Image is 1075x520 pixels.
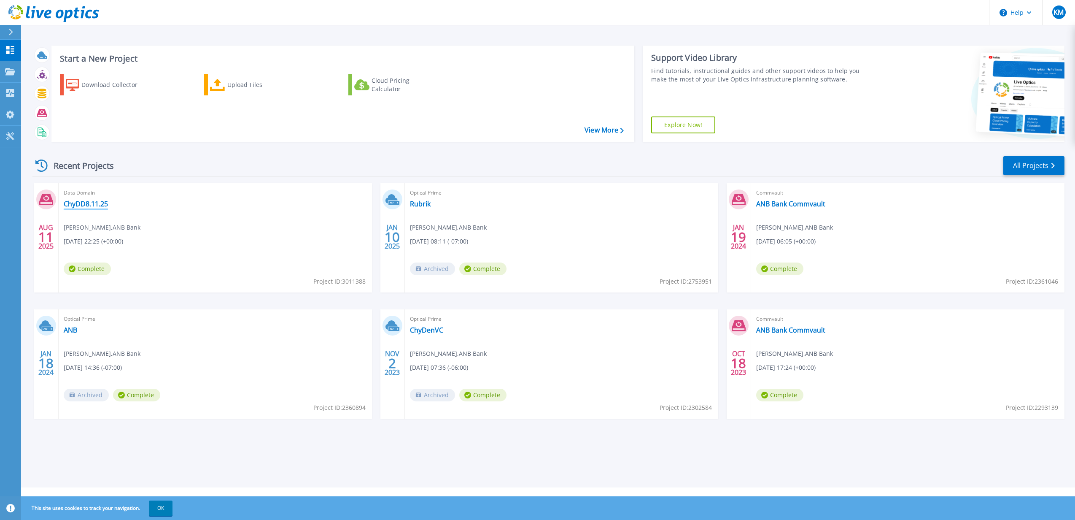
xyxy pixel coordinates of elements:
div: Cloud Pricing Calculator [372,76,439,93]
span: [PERSON_NAME] , ANB Bank [756,223,833,232]
span: Archived [410,389,455,401]
span: [PERSON_NAME] , ANB Bank [64,223,140,232]
div: JAN 2024 [730,222,746,252]
a: View More [585,126,624,134]
span: [PERSON_NAME] , ANB Bank [64,349,140,358]
span: 2 [388,360,396,367]
span: Complete [756,263,803,275]
span: [DATE] 17:24 (+00:00) [756,363,816,372]
span: This site uses cookies to track your navigation. [23,501,172,516]
span: Complete [459,263,507,275]
span: KM [1053,9,1064,16]
a: Upload Files [204,74,298,95]
a: ChyDD8.11.25 [64,200,108,208]
span: Project ID: 2302584 [660,403,712,412]
div: NOV 2023 [384,348,400,379]
a: Rubrik [410,200,431,208]
span: Optical Prime [410,314,713,324]
a: Download Collector [60,74,154,95]
span: 18 [731,360,746,367]
span: [DATE] 07:36 (-06:00) [410,363,468,372]
div: AUG 2025 [38,222,54,252]
div: JAN 2024 [38,348,54,379]
a: ChyDenVC [410,326,443,334]
span: Optical Prime [410,188,713,198]
a: ANB Bank Commvault [756,200,825,208]
div: Find tutorials, instructional guides and other support videos to help you make the most of your L... [651,67,869,84]
span: Archived [410,263,455,275]
div: Recent Projects [32,155,125,176]
span: Complete [459,389,507,401]
a: ANB [64,326,77,334]
span: Project ID: 3011388 [313,277,366,286]
div: OCT 2023 [730,348,746,379]
a: ANB Bank Commvault [756,326,825,334]
span: 11 [38,233,54,241]
span: [DATE] 22:25 (+00:00) [64,237,123,246]
span: [PERSON_NAME] , ANB Bank [756,349,833,358]
span: Project ID: 2753951 [660,277,712,286]
a: Cloud Pricing Calculator [348,74,442,95]
span: [PERSON_NAME] , ANB Bank [410,349,487,358]
div: JAN 2025 [384,222,400,252]
span: 10 [385,233,400,241]
span: Complete [756,389,803,401]
a: All Projects [1003,156,1064,175]
h3: Start a New Project [60,54,623,63]
span: Archived [64,389,109,401]
span: 19 [731,233,746,241]
span: Data Domain [64,188,367,198]
span: Commvault [756,314,1059,324]
span: Complete [113,389,160,401]
span: [DATE] 14:36 (-07:00) [64,363,122,372]
span: Commvault [756,188,1059,198]
div: Upload Files [227,76,295,93]
span: [DATE] 08:11 (-07:00) [410,237,468,246]
button: OK [149,501,172,516]
span: Project ID: 2293139 [1006,403,1058,412]
span: 18 [38,360,54,367]
span: Complete [64,263,111,275]
span: Project ID: 2360894 [313,403,366,412]
span: [DATE] 06:05 (+00:00) [756,237,816,246]
div: Download Collector [81,76,149,93]
span: Optical Prime [64,314,367,324]
span: [PERSON_NAME] , ANB Bank [410,223,487,232]
span: Project ID: 2361046 [1006,277,1058,286]
a: Explore Now! [651,116,715,133]
div: Support Video Library [651,52,869,63]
